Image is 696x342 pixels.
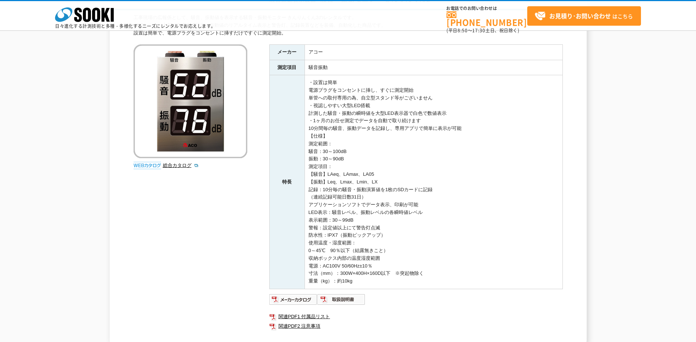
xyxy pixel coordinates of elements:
[458,27,468,34] span: 8:50
[447,11,527,26] a: [PHONE_NUMBER]
[55,24,216,28] p: 日々進化する計測技術と多種・多様化するニーズにレンタルでお応えします。
[163,163,199,168] a: 総合カタログ
[269,312,563,321] a: 関連PDF1 付属品リスト
[447,6,527,11] span: お電話でのお問い合わせは
[269,294,317,305] img: メーカーカタログ
[535,11,633,22] span: はこちら
[527,6,641,26] a: お見積り･お問い合わせはこちら
[134,44,247,158] img: 騒音・振動モニター きんりんくん2
[472,27,485,34] span: 17:30
[134,162,161,169] img: webカタログ
[305,44,562,60] td: アコー
[269,44,305,60] th: メーカー
[549,11,611,20] strong: お見積り･お問い合わせ
[269,60,305,75] th: 測定項目
[305,75,562,289] td: ・設置は簡単 電源プラグをコンセントに挿し、すぐに測定開始 単管への取付専用の為、自立型スタンド等がございません ・視認しやすい大型LED搭載 計測した騒音・振動の瞬時値を大型LED表示器で白色...
[269,321,563,331] a: 関連PDF2 注意事項
[447,27,519,34] span: (平日 ～ 土日、祝日除く)
[269,298,317,304] a: メーカーカタログ
[269,75,305,289] th: 特長
[305,60,562,75] td: 騒音振動
[317,298,365,304] a: 取扱説明書
[317,294,365,305] img: 取扱説明書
